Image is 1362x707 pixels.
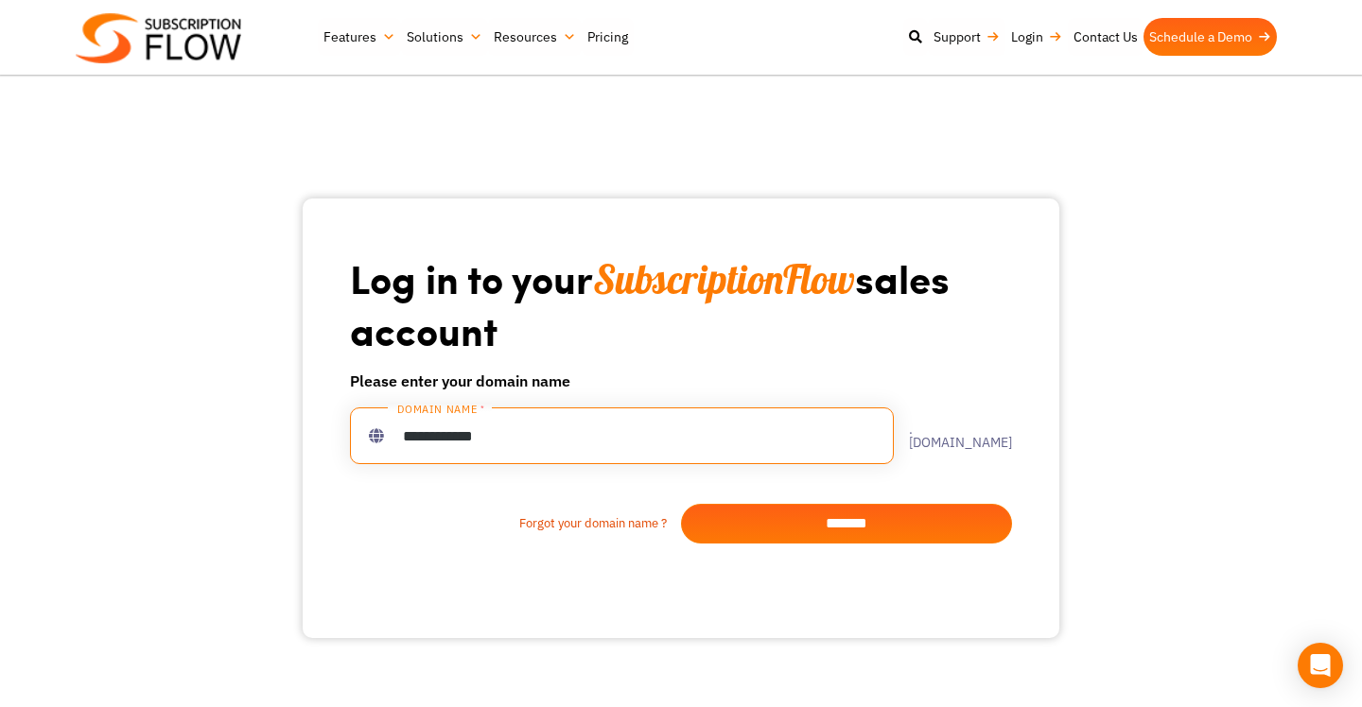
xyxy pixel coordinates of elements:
a: Support [928,18,1005,56]
a: Features [318,18,401,56]
a: Solutions [401,18,488,56]
span: SubscriptionFlow [593,254,855,304]
a: Resources [488,18,582,56]
a: Forgot your domain name ? [350,514,681,533]
img: Subscriptionflow [76,13,241,63]
label: .[DOMAIN_NAME] [894,422,1012,449]
a: Schedule a Demo [1144,18,1277,56]
div: Open Intercom Messenger [1298,643,1343,688]
a: Pricing [582,18,634,56]
h6: Please enter your domain name [350,370,1012,392]
h1: Log in to your sales account [350,253,1012,354]
a: Contact Us [1068,18,1144,56]
a: Login [1005,18,1068,56]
